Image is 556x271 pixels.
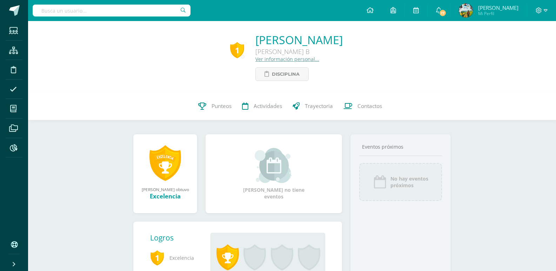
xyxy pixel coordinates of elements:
[33,5,190,16] input: Busca un usuario...
[255,67,309,81] a: Disciplina
[357,102,382,110] span: Contactos
[459,4,473,18] img: 68dc05d322f312bf24d9602efa4c3a00.png
[478,4,518,11] span: [PERSON_NAME]
[373,175,387,189] img: event_icon.png
[478,11,518,16] span: Mi Perfil
[338,92,387,120] a: Contactos
[150,250,164,266] span: 1
[255,148,293,183] img: event_small.png
[255,47,343,56] div: [PERSON_NAME] B
[254,102,282,110] span: Actividades
[140,187,190,192] div: [PERSON_NAME] obtuvo
[140,192,190,200] div: Excelencia
[287,92,338,120] a: Trayectoria
[305,102,333,110] span: Trayectoria
[237,92,287,120] a: Actividades
[150,233,205,243] div: Logros
[439,9,447,17] span: 17
[230,42,244,58] div: 1
[390,175,428,189] span: No hay eventos próximos
[193,92,237,120] a: Punteos
[255,56,319,62] a: Ver información personal...
[272,68,300,81] span: Disciplina
[212,102,232,110] span: Punteos
[239,148,309,200] div: [PERSON_NAME] no tiene eventos
[255,32,343,47] a: [PERSON_NAME]
[150,248,199,267] span: Excelencia
[359,143,442,150] div: Eventos próximos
